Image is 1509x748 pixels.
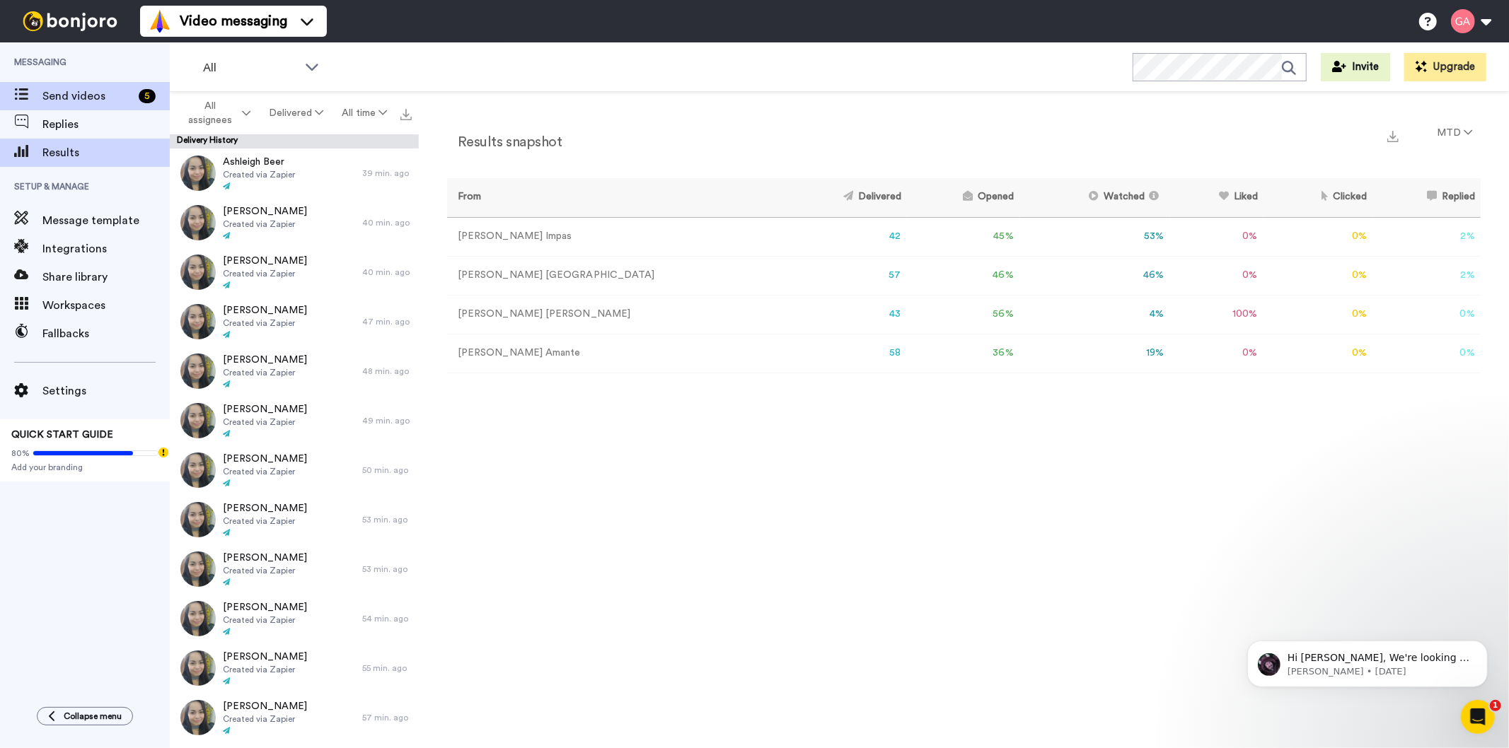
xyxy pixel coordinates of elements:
span: Ashleigh Beer [223,155,295,169]
td: 0 % [1170,256,1264,295]
img: bj-logo-header-white.svg [17,11,123,31]
button: All time [333,100,396,126]
button: Invite [1321,53,1390,81]
div: 48 min. ago [362,366,412,377]
th: From [447,178,783,217]
img: f63561d1-2773-4b5e-a437-eb516570687d-thumb.jpg [180,205,216,240]
td: [PERSON_NAME] [PERSON_NAME] [447,295,783,334]
button: All assignees [173,93,260,133]
span: Created via Zapier [223,169,295,180]
span: QUICK START GUIDE [11,430,113,440]
img: e182cb86-e259-4f5f-aca0-30f383bb48b2-thumb.jpg [180,601,216,636]
td: 0 % [1372,295,1481,334]
span: Created via Zapier [223,565,307,576]
span: Created via Zapier [223,268,307,279]
td: 45 % [907,217,1019,256]
div: Delivery History [170,134,419,148]
td: 46 % [907,256,1019,295]
span: Created via Zapier [223,664,307,675]
div: 50 min. ago [362,464,412,476]
img: 6bce2a12-f0bb-46c6-99c4-fa2f8d3eb8ff-thumb.jpg [180,403,216,438]
td: 0 % [1372,334,1481,373]
span: Created via Zapier [223,416,307,428]
td: 58 [783,334,907,373]
div: 49 min. ago [362,415,412,426]
a: [PERSON_NAME]Created via Zapier40 min. ago [170,198,419,247]
img: cd1cdbf1-0eb0-4a05-a85b-94bfb63f0fa2-thumb.jpg [180,255,216,290]
th: Replied [1372,178,1481,217]
span: [PERSON_NAME] [223,452,307,466]
h2: Results snapshot [447,134,562,150]
img: export.svg [400,109,412,120]
a: [PERSON_NAME]Created via Zapier54 min. ago [170,594,419,643]
td: 43 [783,295,907,334]
th: Opened [907,178,1019,217]
button: Delivered [260,100,333,126]
a: [PERSON_NAME]Created via Zapier50 min. ago [170,445,419,495]
span: [PERSON_NAME] [223,254,307,268]
div: Tooltip anchor [157,446,170,459]
button: Collapse menu [37,707,133,725]
td: 36 % [907,334,1019,373]
span: Created via Zapier [223,614,307,626]
a: [PERSON_NAME]Created via Zapier48 min. ago [170,346,419,396]
td: 42 [783,217,907,256]
img: 16a31946-dd20-4c42-ae35-76fa052cef5b-thumb.jpg [180,156,216,191]
div: 53 min. ago [362,563,412,575]
span: [PERSON_NAME] [223,204,307,218]
th: Liked [1170,178,1264,217]
span: [PERSON_NAME] [223,402,307,416]
a: [PERSON_NAME]Created via Zapier53 min. ago [170,495,419,544]
td: 100 % [1170,295,1264,334]
div: 47 min. ago [362,316,412,327]
img: dd8a0d28-d845-4652-8b26-4130d68f0e90-thumb.jpg [180,700,216,735]
span: Created via Zapier [223,367,307,378]
img: 74d61904-6e47-447e-9f6c-6f5b5a8e61a3-thumb.jpg [180,353,216,389]
button: Export a summary of each team member’s results that match this filter now. [1383,125,1403,146]
td: 4 % [1019,295,1170,334]
a: [PERSON_NAME]Created via Zapier47 min. ago [170,297,419,346]
a: Ashleigh BeerCreated via Zapier39 min. ago [170,148,419,198]
button: Export all results that match these filters now. [396,103,416,124]
span: Video messaging [180,11,287,31]
span: [PERSON_NAME] [223,501,307,515]
a: [PERSON_NAME]Created via Zapier53 min. ago [170,544,419,594]
span: Send videos [42,88,133,105]
td: 0 % [1264,334,1372,373]
img: 7edf734f-cb84-4296-a660-42e549f3144c-thumb.jpg [180,304,216,339]
span: [PERSON_NAME] [223,551,307,565]
a: [PERSON_NAME]Created via Zapier55 min. ago [170,643,419,693]
div: 39 min. ago [362,168,412,179]
td: 46 % [1019,256,1170,295]
div: 55 min. ago [362,662,412,674]
td: [PERSON_NAME] Amante [447,334,783,373]
span: Integrations [42,240,170,257]
button: Upgrade [1404,53,1486,81]
td: 0 % [1170,334,1264,373]
td: 19 % [1019,334,1170,373]
img: 7b179c65-10a4-41de-8256-e78e0065f6a3-thumb.jpg [180,650,216,686]
span: Collapse menu [64,711,122,722]
span: Fallbacks [42,325,170,342]
img: vm-color.svg [149,10,171,33]
div: 5 [139,89,156,103]
iframe: Intercom notifications message [1226,611,1509,710]
span: Created via Zapier [223,713,307,725]
th: Watched [1019,178,1170,217]
span: All [203,59,298,76]
span: [PERSON_NAME] [223,650,307,664]
th: Clicked [1264,178,1372,217]
img: 14a191d2-3e32-4d91-84b1-97a573a77392-thumb.jpg [180,551,216,587]
td: 56 % [907,295,1019,334]
img: a016cd65-f7ed-47a5-9e57-bec9beef87af-thumb.jpg [180,452,216,488]
span: 80% [11,448,30,459]
th: Delivered [783,178,907,217]
span: Created via Zapier [223,515,307,527]
span: Share library [42,269,170,286]
span: All assignees [182,99,239,127]
span: Message template [42,212,170,229]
